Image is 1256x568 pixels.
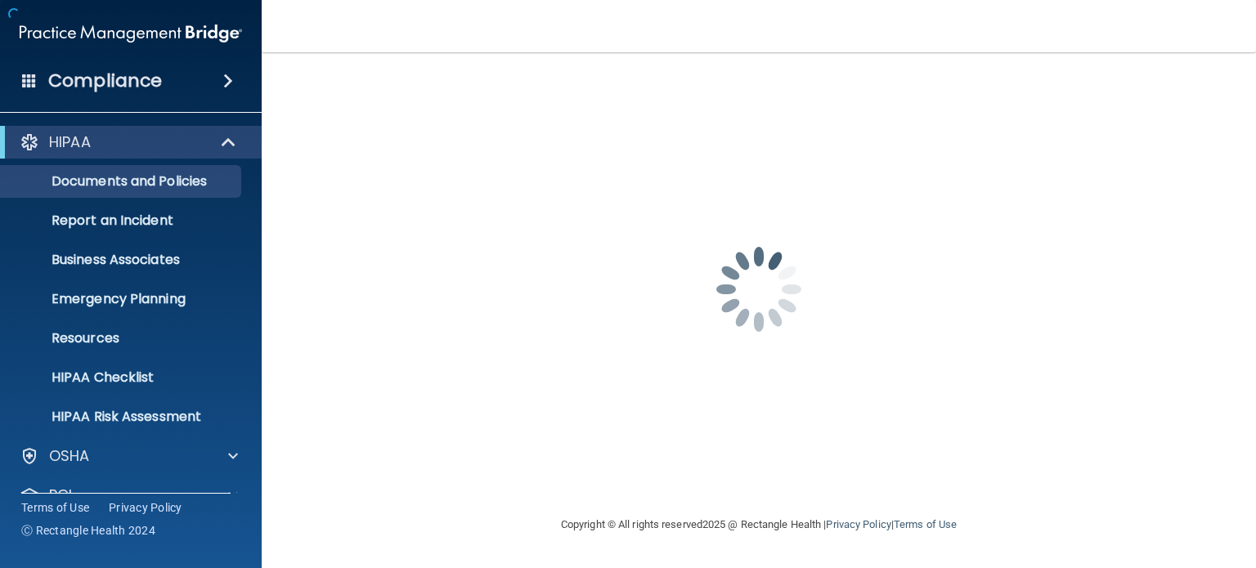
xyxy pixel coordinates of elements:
div: Copyright © All rights reserved 2025 @ Rectangle Health | | [460,499,1057,551]
p: OSHA [49,446,90,466]
p: Resources [11,330,234,347]
a: HIPAA [20,132,237,152]
p: Emergency Planning [11,291,234,307]
a: Terms of Use [21,499,89,516]
img: spinner.e123f6fc.gif [677,208,841,371]
p: Documents and Policies [11,173,234,190]
a: PCI [20,485,238,505]
a: Privacy Policy [109,499,182,516]
p: HIPAA [49,132,91,152]
p: Report an Incident [11,212,234,229]
h4: Compliance [48,69,162,92]
span: Ⓒ Rectangle Health 2024 [21,522,155,539]
img: PMB logo [20,17,242,50]
p: PCI [49,485,72,505]
p: HIPAA Risk Assessment [11,409,234,425]
a: Privacy Policy [826,518,890,530]
a: Terms of Use [894,518,957,530]
a: OSHA [20,446,238,466]
p: Business Associates [11,252,234,268]
p: HIPAA Checklist [11,369,234,386]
